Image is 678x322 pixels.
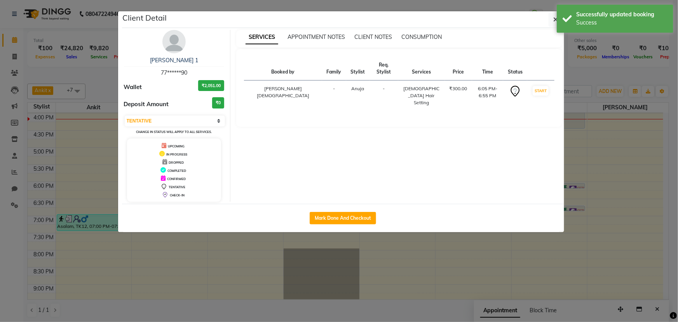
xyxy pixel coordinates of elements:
button: Mark Done And Checkout [310,212,376,224]
span: APPOINTMENT NOTES [288,33,345,40]
span: CONSUMPTION [401,33,442,40]
span: CHECK-IN [170,193,185,197]
button: START [533,86,549,96]
div: ₹300.00 [450,85,467,92]
td: - [370,80,398,111]
span: COMPLETED [167,169,186,173]
div: Success [576,19,668,27]
td: 6:05 PM-6:55 PM [472,80,504,111]
th: Req. Stylist [370,57,398,80]
span: Anuja [352,86,364,91]
th: Status [503,57,527,80]
th: Stylist [346,57,370,80]
th: Time [472,57,504,80]
div: Successfully updated booking [576,10,668,19]
span: UPCOMING [168,144,185,148]
th: Booked by [244,57,322,80]
span: SERVICES [246,30,278,44]
span: Deposit Amount [124,100,169,109]
a: [PERSON_NAME] 1 [150,57,198,64]
th: Family [322,57,346,80]
img: avatar [162,30,186,53]
span: TENTATIVE [169,185,185,189]
h3: ₹0 [212,97,224,108]
div: [DEMOGRAPHIC_DATA] Hair Setting [403,85,440,106]
h5: Client Detail [123,12,167,24]
span: Wallet [124,83,142,92]
small: Change in status will apply to all services. [136,130,212,134]
td: - [322,80,346,111]
span: CONFIRMED [167,177,186,181]
th: Price [445,57,472,80]
td: [PERSON_NAME][DEMOGRAPHIC_DATA] [244,80,322,111]
h3: ₹2,051.00 [198,80,224,91]
span: DROPPED [169,161,184,164]
th: Services [398,57,445,80]
span: CLIENT NOTES [354,33,392,40]
span: IN PROGRESS [166,152,187,156]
